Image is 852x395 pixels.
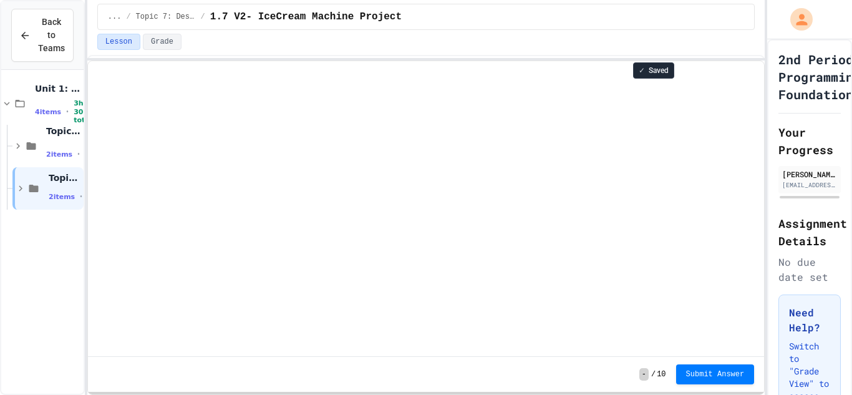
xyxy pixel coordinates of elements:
span: / [201,12,205,22]
h2: Assignment Details [778,215,841,250]
span: 10 [657,369,666,379]
button: Lesson [97,34,140,50]
button: Back to Teams [11,9,74,62]
h2: Your Progress [778,124,841,158]
span: 2 items [46,150,72,158]
div: My Account [777,5,816,34]
button: Submit Answer [676,364,755,384]
span: 3h 30m total [74,99,92,124]
div: [EMAIL_ADDRESS][DOMAIN_NAME] [782,180,837,190]
span: • [66,107,69,117]
span: ... [108,12,122,22]
span: Topic 7: Designing & Simulating Solutions [136,12,196,22]
div: No due date set [778,255,841,285]
span: ✓ [639,66,645,76]
span: Topic 7: Designing & Simulating Solutions [49,172,81,183]
h3: Need Help? [789,305,830,335]
span: • [77,149,80,159]
span: • [80,192,82,202]
iframe: Snap! Programming Environment [88,61,764,356]
span: 2 items [49,193,75,201]
span: Saved [649,66,669,76]
span: / [126,12,130,22]
button: Grade [143,34,182,50]
span: 1.7 V2- IceCream Machine Project [210,9,402,24]
span: / [651,369,656,379]
span: 4 items [35,108,61,116]
span: Unit 1: Computational Thinking & Problem Solving [35,83,81,94]
span: Topic 5: APIs & Libraries [46,125,81,137]
span: Back to Teams [38,16,65,55]
div: [PERSON_NAME] [782,168,837,180]
span: - [639,368,649,381]
span: Submit Answer [686,369,745,379]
